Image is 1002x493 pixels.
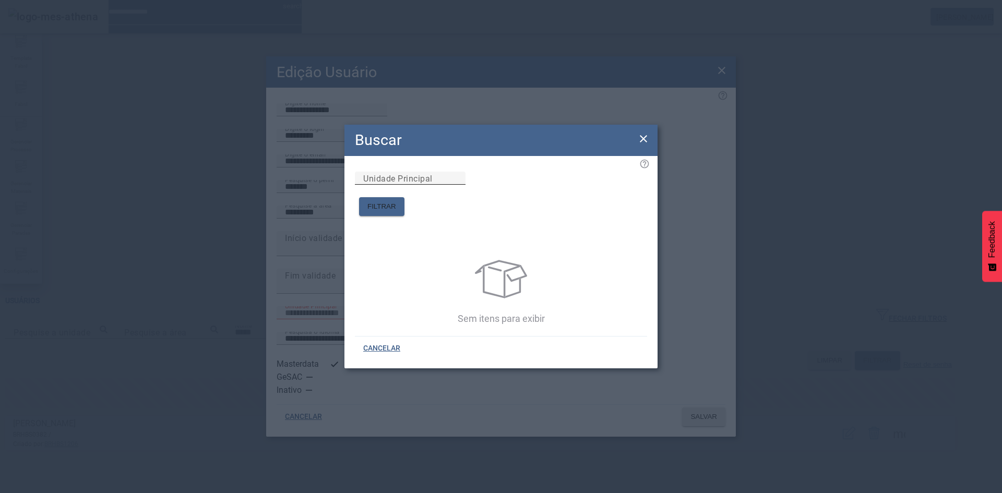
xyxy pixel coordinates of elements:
[355,339,409,358] button: CANCELAR
[363,173,433,183] mat-label: Unidade Principal
[357,311,645,326] p: Sem itens para exibir
[987,221,997,258] span: Feedback
[355,129,402,151] h2: Buscar
[982,211,1002,282] button: Feedback - Mostrar pesquisa
[363,343,400,354] span: CANCELAR
[367,201,396,212] span: FILTRAR
[359,197,404,216] button: FILTRAR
